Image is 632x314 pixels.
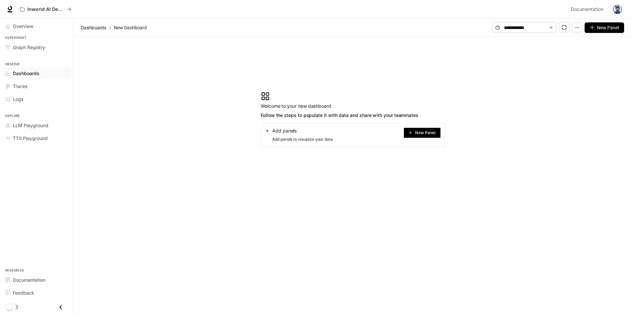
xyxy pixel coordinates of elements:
[13,135,48,142] span: TTS Playground
[3,287,71,299] a: Feedback
[261,111,418,119] span: Follow the steps to populate it with data and share with your teammates
[571,5,603,14] span: Documentation
[6,303,13,310] span: Dark mode toggle
[590,25,594,30] span: plus
[3,274,71,286] a: Documentation
[3,132,71,144] a: TTS Playground
[13,96,23,102] span: Logs
[13,83,27,90] span: Traces
[3,42,71,53] a: Graph Registry
[13,44,45,51] span: Graph Registry
[13,23,33,30] span: Overview
[611,3,624,16] button: User avatar
[597,24,619,31] span: New Panel
[13,289,34,296] span: Feedback
[562,25,567,30] span: sync
[613,5,622,14] img: User avatar
[272,128,297,134] span: Add panels
[261,102,418,110] span: Welcome to your new dashboard
[3,93,71,105] a: Logs
[408,131,412,135] span: plus
[3,20,71,32] a: Overview
[585,22,624,33] button: New Panel
[13,70,39,77] span: Dashboards
[265,136,333,143] span: Add panels to visualize your data
[109,24,111,31] span: /
[415,131,435,134] span: New Panel
[113,21,148,34] article: New Dashboard
[404,128,441,138] button: New Panel
[81,24,106,32] span: Dashboards
[53,300,68,314] button: Close drawer
[568,3,608,16] a: Documentation
[79,24,108,32] button: Dashboards
[17,3,74,16] button: All workspaces
[27,7,64,12] p: Inworld AI Demos
[13,122,48,129] span: LLM Playground
[13,276,45,283] span: Documentation
[3,80,71,92] a: Traces
[3,120,71,131] a: LLM Playground
[3,68,71,79] a: Dashboards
